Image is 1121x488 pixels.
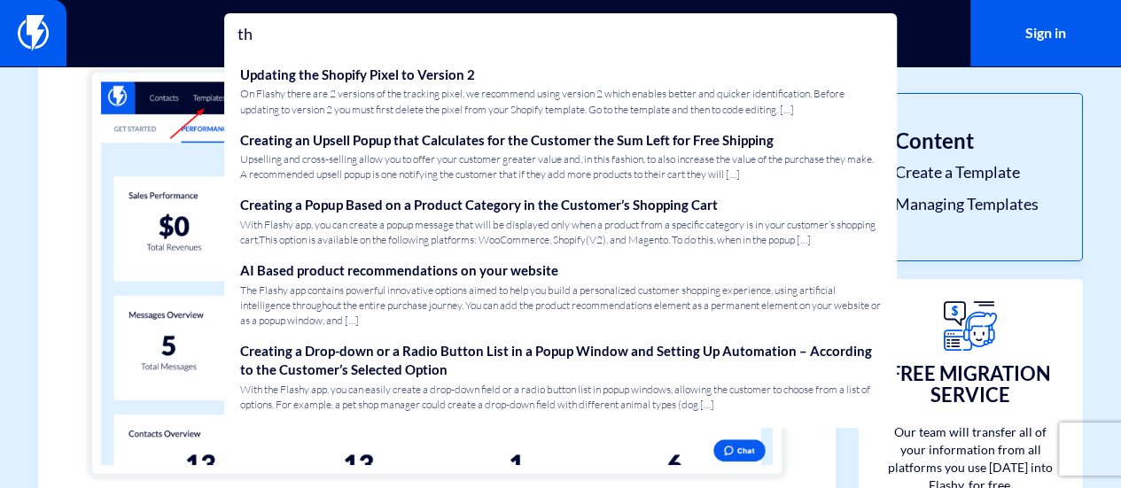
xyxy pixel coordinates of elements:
[240,86,881,116] span: On Flashy there are 2 versions of the tracking pixel, we recommend using version 2 which enables ...
[233,58,888,124] a: Updating the Shopify Pixel to Version 2On Flashy there are 2 versions of the tracking pixel, we r...
[895,129,1047,152] h3: Content
[240,382,881,412] span: With the Flashy app, you can easily create a drop-down field or a radio button list in popup wind...
[233,254,888,335] a: AI Based product recommendations on your websiteThe Flashy app contains powerful innovative optio...
[881,363,1061,406] h3: FREE MIGRATION SERVICE
[224,13,897,54] input: Search...
[233,189,888,254] a: Creating a Popup Based on a Product Category in the Customer’s Shopping CartWith Flashy app, you ...
[895,193,1047,216] a: Managing Templates
[240,217,881,247] span: With Flashy app, you can create a popup message that will be displayed only when a product from a...
[240,283,881,328] span: The Flashy app contains powerful innovative options aimed to help you build a personalized custom...
[233,335,888,419] a: Creating a Drop-down or a Radio Button List in a Popup Window and Setting Up Automation – Accordi...
[233,124,888,190] a: Creating an Upsell Popup that Calculates for the Customer the Sum Left for Free ShippingUpselling...
[240,151,881,182] span: Upselling and cross-selling allow you to offer your customer greater value and, in this fashion, ...
[895,161,1047,184] a: Create a Template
